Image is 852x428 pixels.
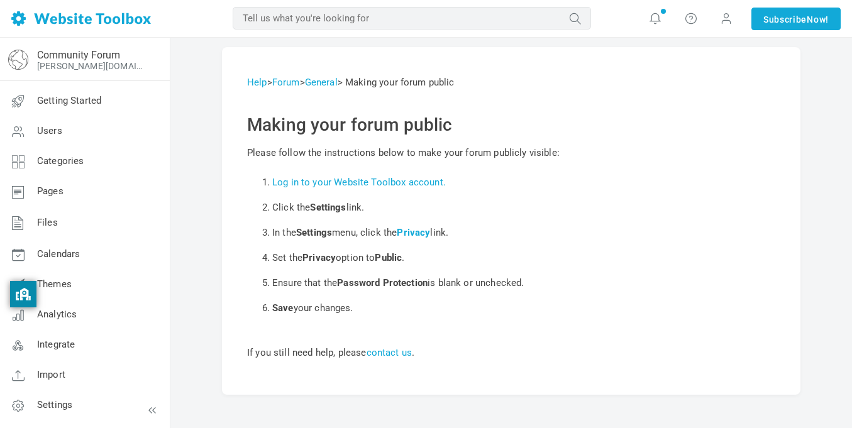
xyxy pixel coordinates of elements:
[233,7,591,30] input: Tell us what you're looking for
[37,49,120,61] a: Community Forum
[272,220,775,245] li: In the menu, click the link.
[272,302,294,314] b: Save
[37,155,84,167] span: Categories
[807,13,829,26] span: Now!
[37,217,58,228] span: Files
[247,77,455,88] span: > > > Making your forum public
[751,8,841,30] a: SubscribeNow!
[37,125,62,136] span: Users
[37,309,77,320] span: Analytics
[37,339,75,350] span: Integrate
[8,50,28,70] img: globe-icon.png
[10,281,36,307] button: privacy banner
[302,252,336,263] b: Privacy
[247,330,775,360] p: If you still need help, please .
[375,252,402,263] b: Public
[37,399,72,410] span: Settings
[247,145,775,160] p: Please follow the instructions below to make your forum publicly visible:
[272,270,775,295] li: Ensure that the is blank or unchecked.
[37,278,72,290] span: Themes
[296,227,332,238] b: Settings
[305,77,338,88] a: General
[397,227,430,238] a: Privacy
[247,114,775,136] h2: Making your forum public
[37,248,80,260] span: Calendars
[37,369,65,380] span: Import
[337,277,428,288] b: Password Protection
[272,195,775,220] li: Click the link.
[272,177,446,188] a: Log in to your Website Toolbox account.
[37,185,64,197] span: Pages
[272,77,300,88] a: Forum
[367,347,412,358] a: contact us
[247,77,267,88] a: Help
[37,95,101,106] span: Getting Started
[272,295,775,321] li: your changes.
[37,61,147,71] a: [PERSON_NAME][DOMAIN_NAME]/?authtoken=b0971b0a477e3f154889502061b5ffcb&rememberMe=1
[310,202,346,213] b: Settings
[272,245,775,270] li: Set the option to .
